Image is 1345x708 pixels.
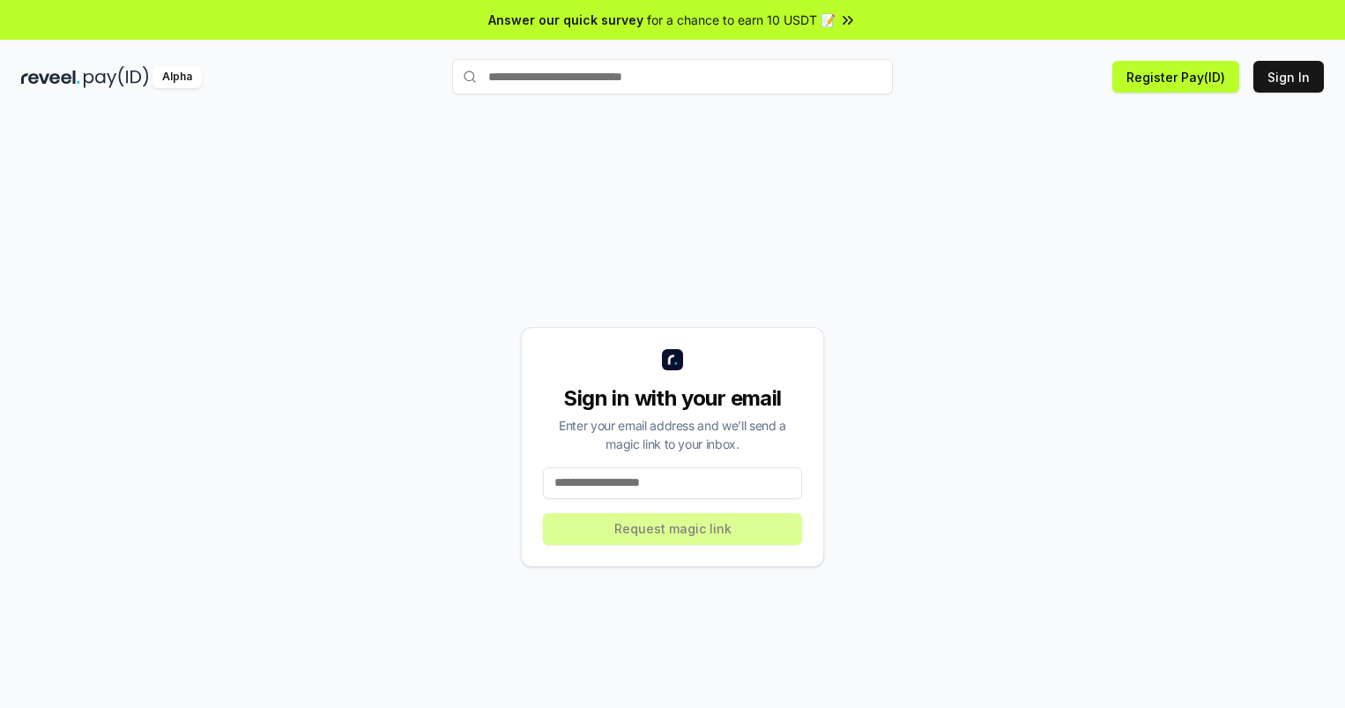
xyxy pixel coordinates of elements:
button: Register Pay(ID) [1112,61,1239,93]
img: reveel_dark [21,66,80,88]
img: logo_small [662,349,683,370]
button: Sign In [1253,61,1324,93]
img: pay_id [84,66,149,88]
div: Sign in with your email [543,384,802,413]
span: Answer our quick survey [488,11,643,29]
span: for a chance to earn 10 USDT 📝 [647,11,836,29]
div: Alpha [152,66,202,88]
div: Enter your email address and we’ll send a magic link to your inbox. [543,416,802,453]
